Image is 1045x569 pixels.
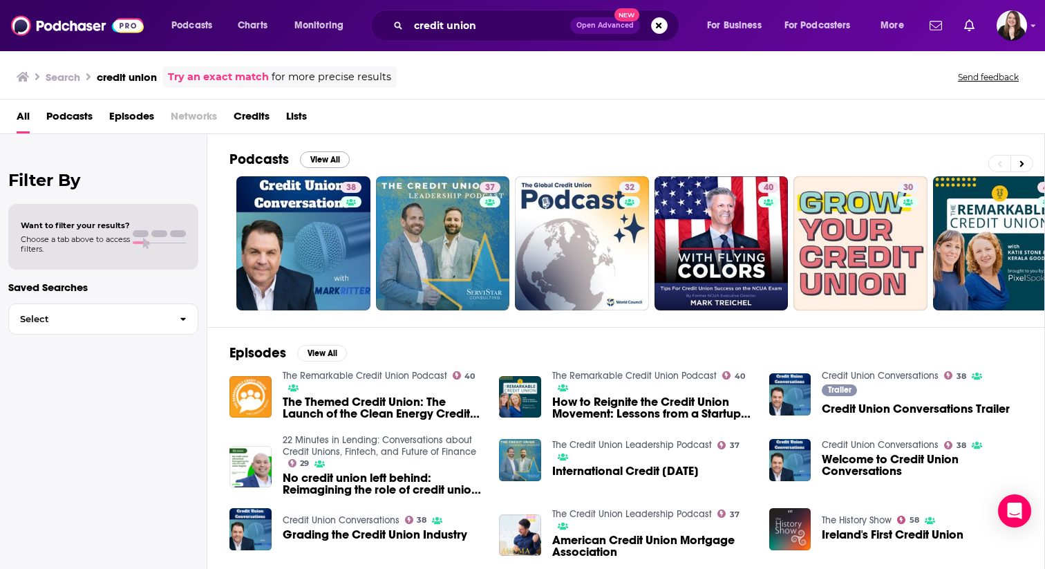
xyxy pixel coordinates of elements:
[480,182,500,193] a: 37
[552,465,699,477] span: International Credit [DATE]
[8,304,198,335] button: Select
[552,508,712,520] a: The Credit Union Leadership Podcast
[229,151,350,168] a: PodcastsView All
[957,442,966,449] span: 38
[697,15,779,37] button: open menu
[730,442,740,449] span: 37
[168,69,269,85] a: Try an exact match
[793,176,928,310] a: 30
[171,105,217,133] span: Networks
[283,370,447,382] a: The Remarkable Credit Union Podcast
[346,181,356,195] span: 38
[570,17,640,34] button: Open AdvancedNew
[822,454,1022,477] a: Welcome to Credit Union Conversations
[46,105,93,133] a: Podcasts
[283,434,476,458] a: 22 Minutes in Lending: Conversations about Credit Unions, Fintech, and Future of Finance
[376,176,510,310] a: 37
[97,71,157,84] h3: credit union
[238,16,267,35] span: Charts
[625,181,634,195] span: 32
[171,16,212,35] span: Podcasts
[499,514,541,557] img: American Credit Union Mortgage Association
[464,373,475,380] span: 40
[954,71,1023,83] button: Send feedback
[903,181,913,195] span: 30
[300,460,309,467] span: 29
[822,403,1010,415] a: Credit Union Conversations Trailer
[283,472,483,496] a: No credit union left behind: Reimagining the role of credit union leagues
[769,508,811,550] img: Ireland's First Credit Union
[822,529,963,541] a: Ireland's First Credit Union
[769,439,811,481] img: Welcome to Credit Union Conversations
[229,151,289,168] h2: Podcasts
[297,345,347,362] button: View All
[614,8,639,21] span: New
[764,181,773,195] span: 40
[722,371,745,380] a: 40
[229,15,276,37] a: Charts
[871,15,921,37] button: open menu
[499,439,541,481] img: International Credit Union Day
[17,105,30,133] a: All
[453,371,476,380] a: 40
[229,446,272,488] img: No credit union left behind: Reimagining the role of credit union leagues
[758,182,779,193] a: 40
[735,373,745,380] span: 40
[229,508,272,550] img: Grading the Credit Union Industry
[109,105,154,133] a: Episodes
[707,16,762,35] span: For Business
[8,281,198,294] p: Saved Searches
[881,16,904,35] span: More
[417,517,426,523] span: 38
[285,15,361,37] button: open menu
[910,517,919,523] span: 58
[552,396,753,420] a: How to Reignite the Credit Union Movement: Lessons from a Startup Credit Union
[775,15,871,37] button: open menu
[944,371,966,380] a: 38
[944,441,966,449] a: 38
[499,376,541,418] img: How to Reignite the Credit Union Movement: Lessons from a Startup Credit Union
[552,465,699,477] a: International Credit Union Day
[998,494,1031,528] div: Open Intercom Messenger
[655,176,789,310] a: 40
[283,396,483,420] a: The Themed Credit Union: The Launch of the Clean Energy Credit Union
[8,170,198,190] h2: Filter By
[288,459,310,467] a: 29
[300,151,350,168] button: View All
[730,512,740,518] span: 37
[769,373,811,416] img: Credit Union Conversations Trailer
[485,181,495,195] span: 37
[283,529,467,541] a: Grading the Credit Union Industry
[822,370,939,382] a: Credit Union Conversations
[717,441,740,449] a: 37
[234,105,270,133] a: Credits
[272,69,391,85] span: for more precise results
[898,182,919,193] a: 30
[552,439,712,451] a: The Credit Union Leadership Podcast
[959,14,980,37] a: Show notifications dropdown
[576,22,634,29] span: Open Advanced
[619,182,640,193] a: 32
[997,10,1027,41] button: Show profile menu
[997,10,1027,41] span: Logged in as emma.chase
[11,12,144,39] a: Podchaser - Follow, Share and Rate Podcasts
[552,370,717,382] a: The Remarkable Credit Union Podcast
[229,376,272,418] img: The Themed Credit Union: The Launch of the Clean Energy Credit Union
[21,221,130,230] span: Want to filter your results?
